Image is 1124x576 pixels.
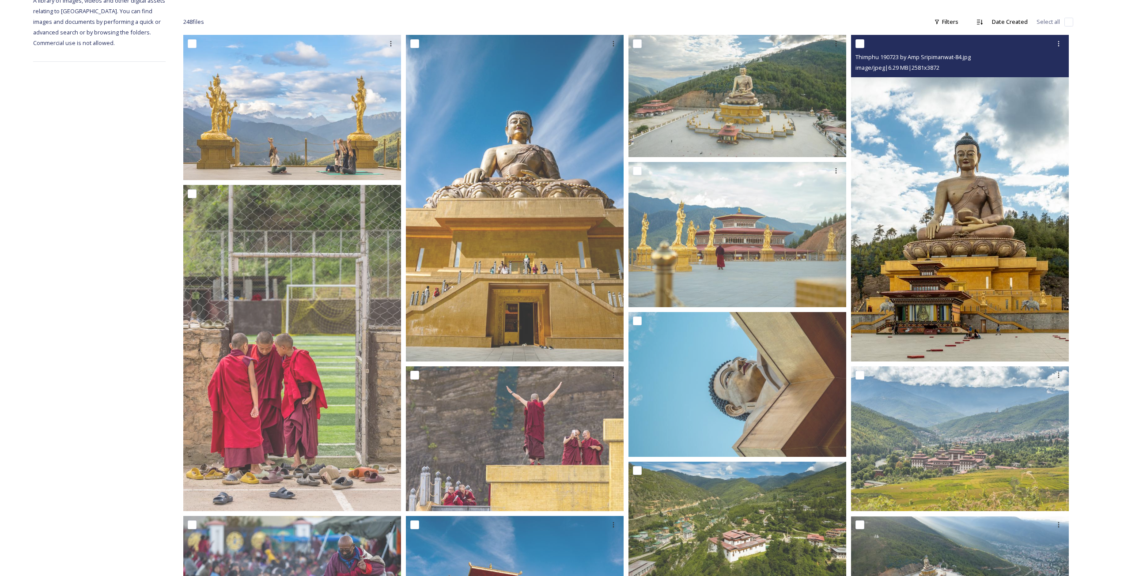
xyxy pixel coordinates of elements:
img: Marcus Westberg _ Thimphu27.jpg [183,35,401,180]
img: Marcus Westberg _ Thimphu25.jpg [406,366,624,512]
img: Marcus Westberg _ Thimphu70.jpg [183,185,401,512]
img: Thimphu 190723 by Amp Sripimanwat-53.jpg [628,35,846,157]
span: 248 file s [183,18,204,26]
img: Buddha-Dordenma-Statue-by-Alicia-Warner-6.jpg [406,35,624,361]
img: Thimphu 190723 by Amp Sripimanwat-84.jpg [851,35,1069,361]
span: Thimphu 190723 by Amp Sripimanwat-84.jpg [855,53,971,61]
img: Thimphu 190723 by Amp Sripimanwat-51.jpg [628,312,846,457]
span: Select all [1037,18,1060,26]
div: Date Created [988,13,1032,30]
img: Thimphu 190723 by Amp Sripimanwat-98.jpg [628,162,846,307]
div: Filters [930,13,963,30]
img: Marcus Westberg _ Thimphu72.jpg [851,366,1069,512]
span: image/jpeg | 6.29 MB | 2581 x 3872 [855,64,939,72]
